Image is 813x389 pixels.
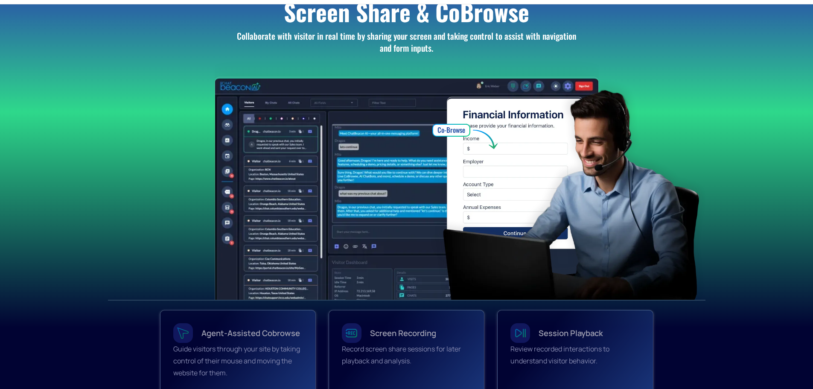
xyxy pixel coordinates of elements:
p: Collaborate with visitor in real time by sharing your screen and taking control to assist with na... [236,30,577,54]
img: cobrowse and assist with chatbeacon [430,73,728,300]
div: Session Playback [539,326,603,340]
div: Screen Recording [370,326,436,340]
p: Record screen share sessions for later playback and analysis. [342,343,471,367]
div: Agent-Assisted Cobrowse [201,326,300,340]
p: Review recorded interactions to understand visitor behavior. [510,343,640,367]
p: Guide visitors through your site by taking control of their mouse and moving the website for them. [173,343,303,379]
